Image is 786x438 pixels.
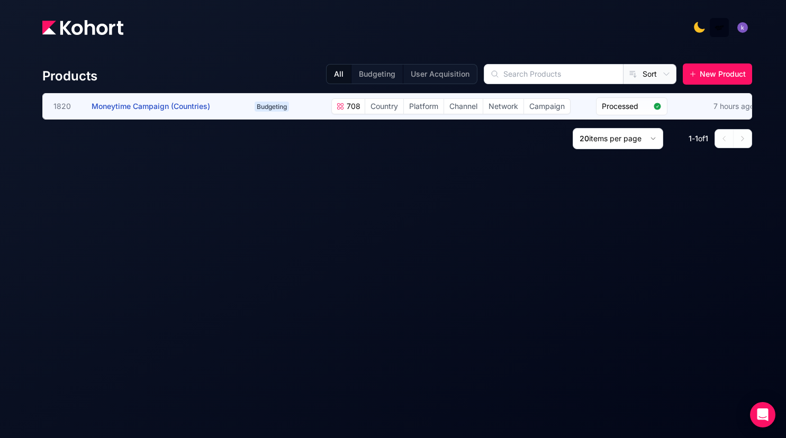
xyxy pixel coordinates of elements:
span: Sort [643,69,657,79]
span: Platform [404,99,444,114]
span: Moneytime Campaign (Countries) [92,102,210,111]
div: 7 hours ago [711,99,756,114]
span: 1 [705,134,708,143]
button: 20items per page [573,128,663,149]
span: 708 [345,101,360,112]
span: 20 [580,134,589,143]
span: Country [365,99,403,114]
img: logo_MoneyTimeLogo_1_20250619094856634230.png [714,22,725,33]
button: New Product [683,63,752,85]
div: Open Intercom Messenger [750,402,775,427]
span: - [692,134,695,143]
span: Network [483,99,523,114]
span: 1820 [53,101,79,112]
span: Campaign [524,99,570,114]
span: Channel [444,99,483,114]
button: User Acquisition [403,65,477,84]
span: items per page [589,134,642,143]
span: 1 [689,134,692,143]
span: Processed [602,101,649,112]
span: New Product [700,69,746,79]
button: All [327,65,351,84]
button: Budgeting [351,65,403,84]
h4: Products [42,68,97,85]
input: Search Products [484,65,623,84]
span: 1 [695,134,698,143]
img: Kohort logo [42,20,123,35]
span: of [698,134,705,143]
span: Budgeting [255,102,289,112]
